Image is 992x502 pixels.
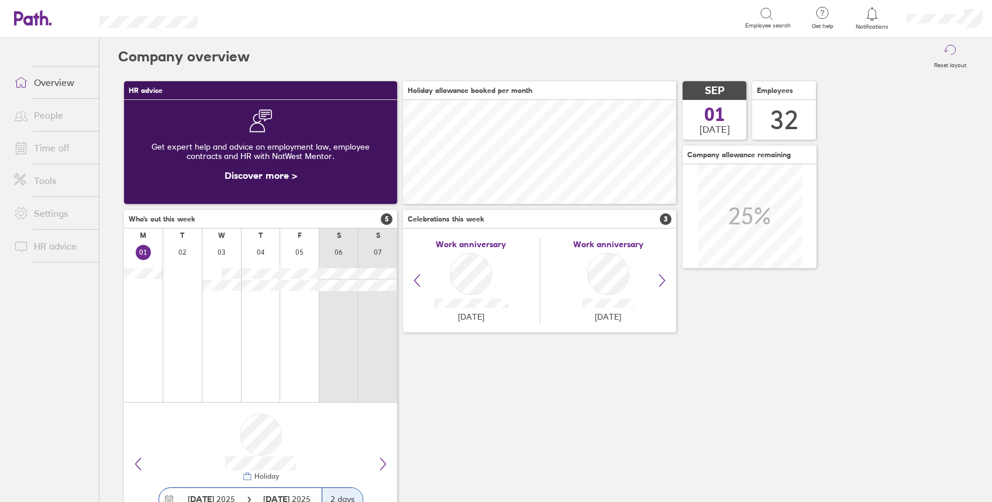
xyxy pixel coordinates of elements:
span: Who's out this week [129,215,195,223]
span: SEP [705,85,725,97]
div: W [218,231,225,240]
span: Holiday allowance booked per month [408,86,532,95]
span: Work anniversary [573,240,643,249]
a: Discover more > [225,169,297,181]
a: People [5,103,99,127]
span: Celebrations this week [408,215,484,223]
span: 3 [660,213,671,225]
span: Work anniversary [436,240,506,249]
a: Overview [5,71,99,94]
div: S [337,231,341,240]
span: Get help [804,23,842,30]
div: T [259,231,263,240]
div: S [376,231,380,240]
span: Company allowance remaining [687,151,791,159]
a: Tools [5,169,99,192]
div: F [298,231,302,240]
span: HR advice [129,86,163,95]
div: Holiday [252,472,279,480]
div: Get expert help and advice on employment law, employee contracts and HR with NatWest Mentor. [133,133,388,170]
label: Reset layout [927,58,973,69]
div: M [140,231,146,240]
div: T [180,231,184,240]
button: Reset layout [927,38,973,75]
span: 5 [381,213,392,225]
span: [DATE] [700,124,730,134]
a: Time off [5,136,99,160]
a: Notifications [853,6,891,30]
span: Employees [757,86,793,95]
span: Notifications [853,23,891,30]
h2: Company overview [118,38,250,75]
div: Search [229,12,259,23]
a: Settings [5,202,99,225]
div: 32 [770,105,798,135]
span: [DATE] [595,312,621,321]
span: 01 [704,105,725,124]
a: HR advice [5,234,99,258]
span: [DATE] [458,312,484,321]
span: Employee search [745,22,791,29]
